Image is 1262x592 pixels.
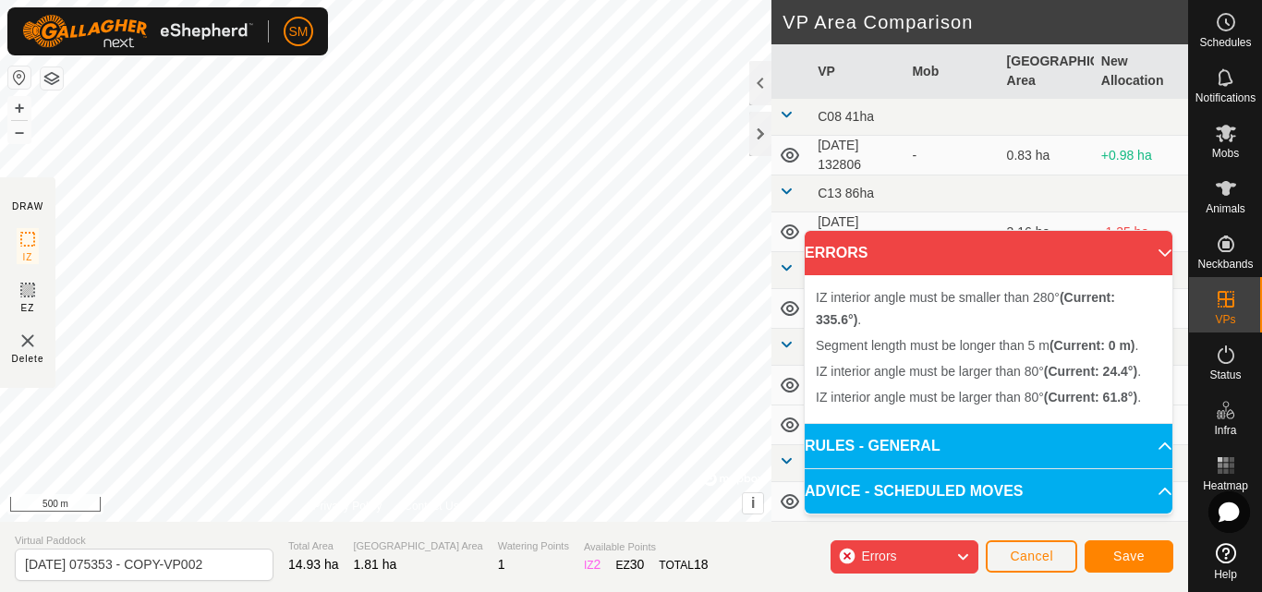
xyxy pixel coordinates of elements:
[615,555,644,574] div: EZ
[1203,480,1248,491] span: Heatmap
[498,538,569,554] span: Watering Points
[15,533,273,549] span: Virtual Paddock
[818,109,874,124] span: C08 41ha
[404,498,458,514] a: Contact Us
[584,539,709,555] span: Available Points
[805,424,1172,468] p-accordion-header: RULES - GENERAL
[17,330,39,352] img: VP
[288,557,339,572] span: 14.93 ha
[21,301,35,315] span: EZ
[630,557,645,572] span: 30
[498,557,505,572] span: 1
[1113,549,1145,563] span: Save
[354,557,397,572] span: 1.81 ha
[289,22,309,42] span: SM
[816,364,1141,379] span: IZ interior angle must be larger than 80° .
[816,390,1141,405] span: IZ interior angle must be larger than 80° .
[1206,203,1245,214] span: Animals
[1199,37,1251,48] span: Schedules
[12,199,43,213] div: DRAW
[1197,259,1253,270] span: Neckbands
[288,538,339,554] span: Total Area
[8,66,30,89] button: Reset Map
[1000,136,1094,175] td: 0.83 ha
[1212,148,1239,159] span: Mobs
[1214,425,1236,436] span: Infra
[805,242,868,264] span: ERRORS
[912,146,991,165] div: -
[12,352,44,366] span: Delete
[1094,212,1188,252] td: -1.35 ha
[1050,338,1135,353] b: (Current: 0 m)
[743,493,763,513] button: i
[810,212,904,252] td: [DATE] 100839
[810,136,904,175] td: [DATE] 132806
[594,557,601,572] span: 2
[8,97,30,119] button: +
[694,557,709,572] span: 18
[313,498,382,514] a: Privacy Policy
[1044,364,1137,379] b: (Current: 24.4°)
[22,15,253,48] img: Gallagher Logo
[751,495,755,511] span: i
[805,480,1023,502] span: ADVICE - SCHEDULED MOVES
[1085,540,1173,573] button: Save
[1000,212,1094,252] td: 3.16 ha
[904,44,999,99] th: Mob
[1010,549,1053,563] span: Cancel
[816,338,1138,353] span: Segment length must be longer than 5 m .
[805,275,1172,423] p-accordion-content: ERRORS
[1094,44,1188,99] th: New Allocation
[584,555,601,574] div: IZ
[1215,314,1235,325] span: VPs
[816,290,1115,327] span: IZ interior angle must be smaller than 280° .
[1209,369,1241,381] span: Status
[861,549,896,563] span: Errors
[1195,92,1256,103] span: Notifications
[8,121,30,143] button: –
[1000,44,1094,99] th: [GEOGRAPHIC_DATA] Area
[805,435,940,457] span: RULES - GENERAL
[354,538,483,554] span: [GEOGRAPHIC_DATA] Area
[818,186,874,200] span: C13 86ha
[805,231,1172,275] p-accordion-header: ERRORS
[1044,390,1137,405] b: (Current: 61.8°)
[986,540,1077,573] button: Cancel
[41,67,63,90] button: Map Layers
[1214,569,1237,580] span: Help
[810,44,904,99] th: VP
[805,469,1172,513] p-accordion-header: ADVICE - SCHEDULED MOVES
[912,223,991,242] div: -
[1189,536,1262,587] a: Help
[659,555,708,574] div: TOTAL
[783,11,1188,33] h2: VP Area Comparison
[1094,136,1188,175] td: +0.98 ha
[23,250,33,264] span: IZ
